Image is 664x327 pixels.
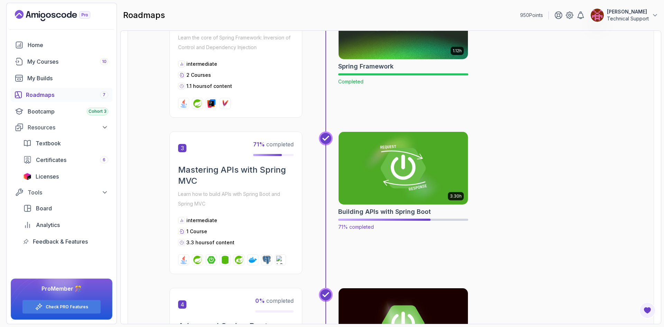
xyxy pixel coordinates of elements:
span: 6 [103,157,105,163]
p: intermediate [186,61,217,67]
img: spring-boot logo [207,256,215,264]
a: board [19,201,112,215]
img: spring-data-jpa logo [221,256,229,264]
span: Textbook [36,139,61,147]
a: licenses [19,170,112,183]
button: Open Feedback Button [639,302,656,319]
a: feedback [19,235,112,248]
p: Learn the core of Spring Framework: Inversion of Control and Dependency Injection [178,33,294,52]
img: intellij logo [207,99,215,108]
img: maven logo [221,99,229,108]
button: Tools [11,186,112,199]
span: Completed [338,79,363,84]
h2: roadmaps [123,10,165,21]
a: Check PRO Features [46,304,88,310]
span: Board [36,204,52,212]
a: certificates [19,153,112,167]
img: jetbrains icon [23,173,31,180]
p: 3.30h [450,193,462,199]
p: Learn how to build APIs with Spring Boot and Spring MVC [178,189,294,209]
p: [PERSON_NAME] [607,8,649,15]
p: 1.1 hours of content [186,83,232,90]
img: java logo [179,256,188,264]
h2: Building APIs with Spring Boot [338,207,431,217]
button: user profile image[PERSON_NAME]Technical Support [590,8,658,22]
span: 7 [103,92,105,98]
span: Licenses [36,172,59,181]
p: Technical Support [607,15,649,22]
span: Analytics [36,221,60,229]
span: 4 [178,300,186,309]
span: Cohort 3 [89,109,107,114]
img: docker logo [249,256,257,264]
div: Home [28,41,108,49]
a: Landing page [15,10,106,21]
img: spring-security logo [235,256,243,264]
span: 3 [178,144,186,152]
span: completed [253,141,294,148]
button: Resources [11,121,112,134]
img: Building APIs with Spring Boot card [335,130,471,206]
img: h2 logo [276,256,285,264]
a: roadmaps [11,88,112,102]
span: Feedback & Features [33,237,88,246]
a: bootcamp [11,105,112,118]
p: 3.3 hours of content [186,239,234,246]
span: completed [255,297,294,304]
p: 950 Points [520,12,543,19]
div: My Builds [27,74,108,82]
a: textbook [19,136,112,150]
h2: Mastering APIs with Spring MVC [178,164,294,187]
span: 71% completed [338,224,374,230]
span: 10 [102,59,107,64]
span: 71 % [253,141,265,148]
div: Resources [28,123,108,131]
a: courses [11,55,112,69]
img: spring logo [193,99,202,108]
div: Tools [28,188,108,197]
div: Bootcamp [28,107,108,116]
div: My Courses [27,57,108,66]
p: 1.12h [453,48,462,54]
p: intermediate [186,217,217,224]
span: 1 Course [186,228,207,234]
img: java logo [179,99,188,108]
img: spring logo [193,256,202,264]
div: Roadmaps [26,91,108,99]
span: Certificates [36,156,66,164]
span: 0 % [255,297,265,304]
a: builds [11,71,112,85]
a: home [11,38,112,52]
a: Building APIs with Spring Boot card3.30hBuilding APIs with Spring Boot71% completed [338,131,468,230]
img: postgres logo [262,256,271,264]
a: analytics [19,218,112,232]
button: Check PRO Features [22,300,101,314]
img: user profile image [591,9,604,22]
h2: Spring Framework [338,62,394,71]
span: 2 Courses [186,72,211,78]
